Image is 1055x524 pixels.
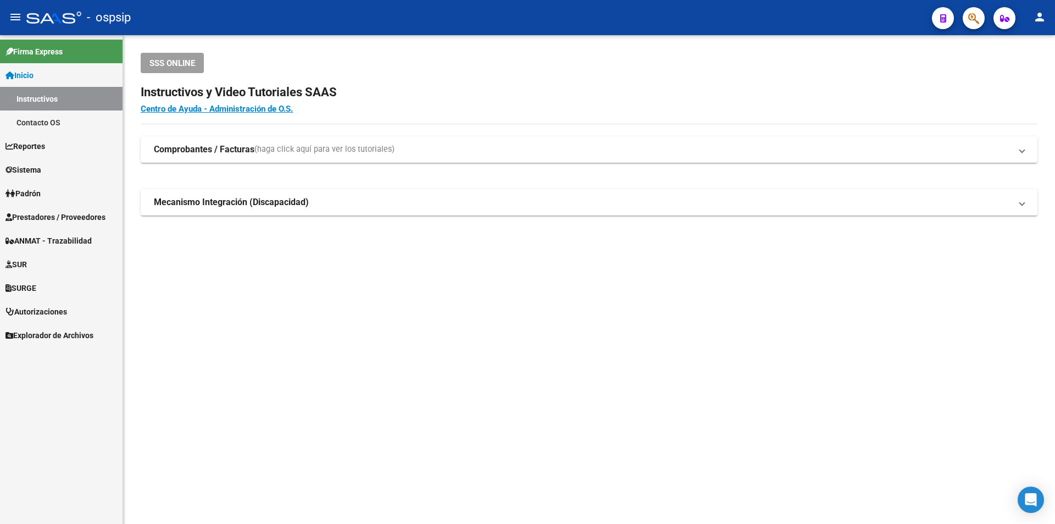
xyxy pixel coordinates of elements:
[1018,487,1044,513] div: Open Intercom Messenger
[141,136,1037,163] mat-expansion-panel-header: Comprobantes / Facturas(haga click aquí para ver los tutoriales)
[5,329,93,341] span: Explorador de Archivos
[154,144,254,156] strong: Comprobantes / Facturas
[87,5,131,30] span: - ospsip
[254,144,395,156] span: (haga click aquí para ver los tutoriales)
[5,258,27,271] span: SUR
[5,306,67,318] span: Autorizaciones
[5,46,63,58] span: Firma Express
[141,189,1037,216] mat-expansion-panel-header: Mecanismo Integración (Discapacidad)
[1033,10,1046,24] mat-icon: person
[5,164,41,176] span: Sistema
[141,82,1037,103] h2: Instructivos y Video Tutoriales SAAS
[5,69,34,81] span: Inicio
[154,196,309,208] strong: Mecanismo Integración (Discapacidad)
[5,187,41,200] span: Padrón
[149,58,195,68] span: SSS ONLINE
[141,104,293,114] a: Centro de Ayuda - Administración de O.S.
[5,211,105,223] span: Prestadores / Proveedores
[9,10,22,24] mat-icon: menu
[5,282,36,294] span: SURGE
[5,235,92,247] span: ANMAT - Trazabilidad
[5,140,45,152] span: Reportes
[141,53,204,73] button: SSS ONLINE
